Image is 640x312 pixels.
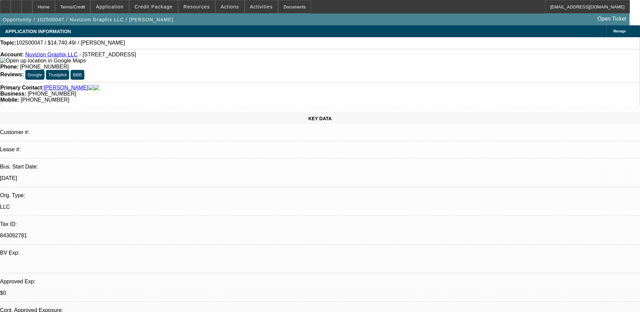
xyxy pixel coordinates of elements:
span: 102500047 / $14,740.49/ / [PERSON_NAME] [16,40,125,46]
span: APPLICATION INFORMATION [5,29,71,34]
button: Actions [216,0,244,13]
span: Actions [221,4,239,9]
span: [PHONE_NUMBER] [28,91,76,97]
button: Application [91,0,129,13]
strong: Account: [0,52,24,57]
span: [PHONE_NUMBER] [20,64,69,70]
span: Resources [184,4,210,9]
img: facebook-icon.png [88,85,94,91]
a: Nuvizion Graphix LLC [25,52,78,57]
span: Activities [250,4,273,9]
strong: Reviews: [0,72,24,77]
span: Application [96,4,123,9]
span: Credit Package [135,4,173,9]
button: Resources [178,0,215,13]
button: Credit Package [130,0,178,13]
a: Open Ticket [595,13,629,25]
span: KEY DATA [308,116,332,121]
img: Open up location in Google Maps [0,58,86,64]
a: View Google Maps [0,58,86,63]
span: - [STREET_ADDRESS] [79,52,136,57]
button: Trustpilot [46,70,69,80]
strong: Primary Contact: [0,85,44,91]
button: BBB [71,70,84,80]
button: Activities [245,0,278,13]
strong: Topic: [0,40,16,46]
button: Google [25,70,45,80]
span: [PHONE_NUMBER] [21,97,69,103]
a: [PERSON_NAME] [44,85,88,91]
strong: Phone: [0,64,19,70]
span: Opportunity / 102500047 / Nuvizion Graphix LLC / [PERSON_NAME] [3,17,173,22]
strong: Business: [0,91,26,97]
strong: Mobile: [0,97,19,103]
img: linkedin-icon.png [94,85,99,91]
span: Manage [613,29,626,33]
